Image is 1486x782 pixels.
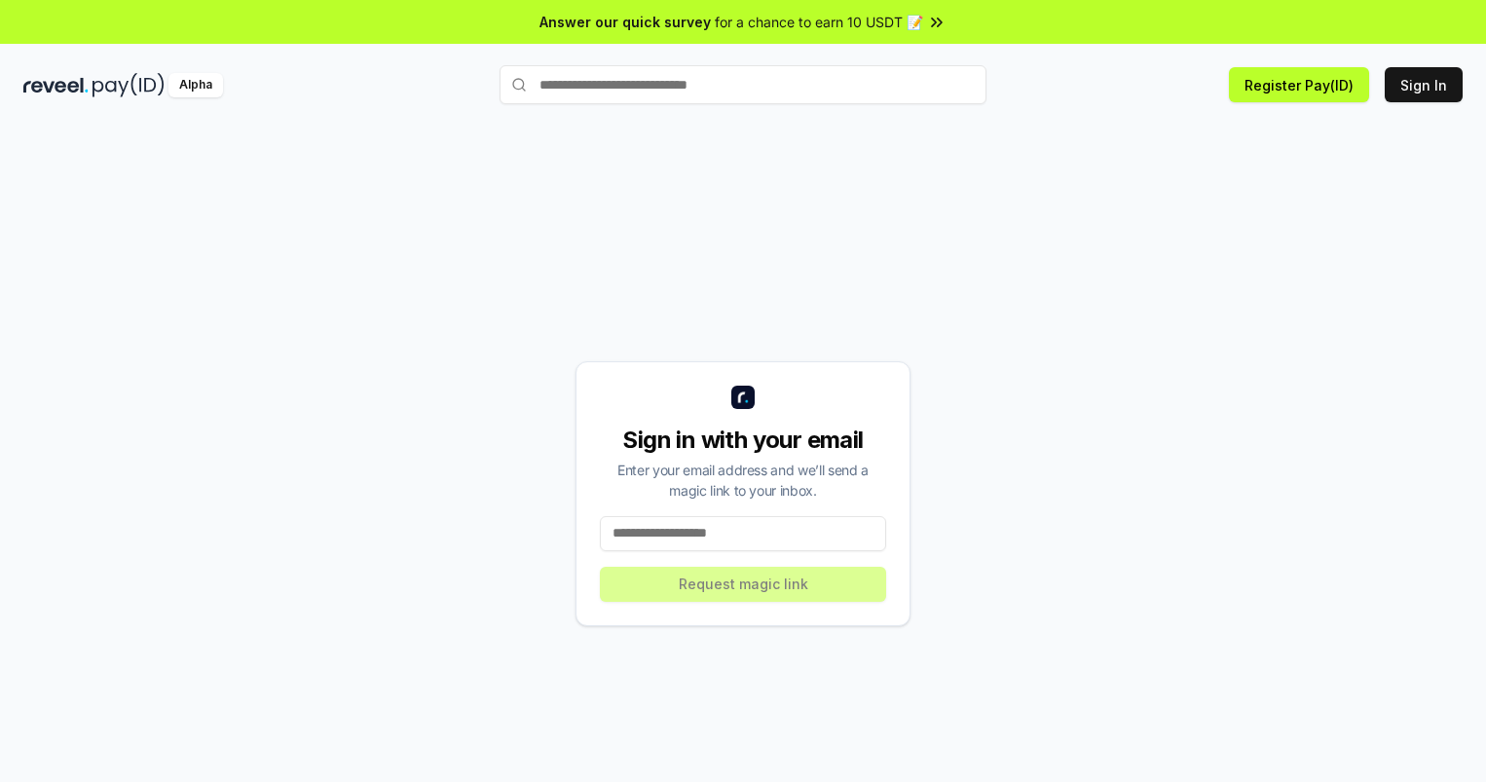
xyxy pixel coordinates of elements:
div: Alpha [168,73,223,97]
button: Sign In [1385,67,1463,102]
span: Answer our quick survey [539,12,711,32]
button: Register Pay(ID) [1229,67,1369,102]
img: reveel_dark [23,73,89,97]
div: Sign in with your email [600,425,886,456]
div: Enter your email address and we’ll send a magic link to your inbox. [600,460,886,501]
img: pay_id [93,73,165,97]
img: logo_small [731,386,755,409]
span: for a chance to earn 10 USDT 📝 [715,12,923,32]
